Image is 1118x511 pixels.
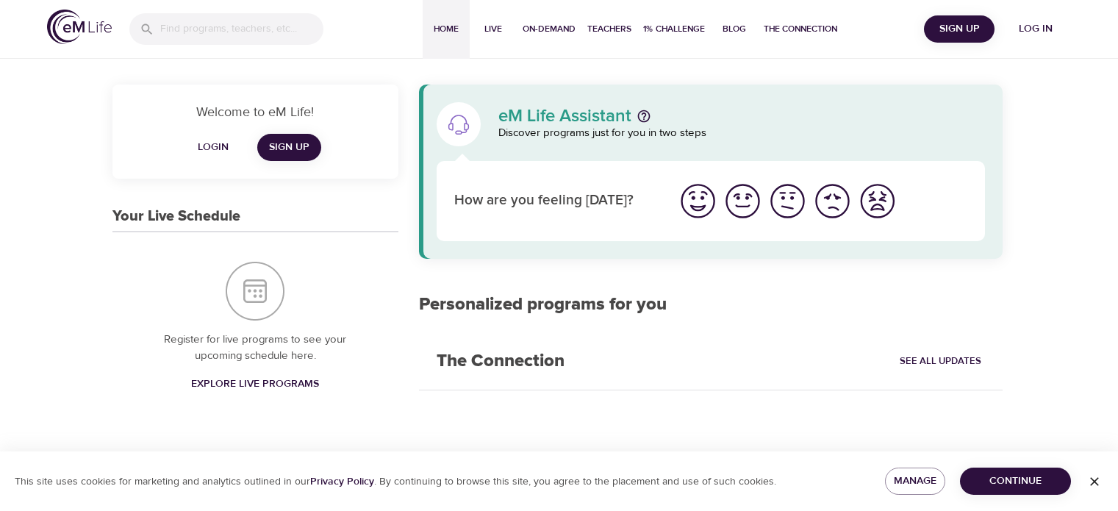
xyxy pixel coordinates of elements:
[972,472,1059,490] span: Continue
[924,15,995,43] button: Sign Up
[676,179,720,224] button: I'm feeling great
[130,102,381,122] p: Welcome to eM Life!
[717,21,752,37] span: Blog
[1006,20,1065,38] span: Log in
[191,375,319,393] span: Explore Live Programs
[257,134,321,161] a: Sign Up
[678,181,718,221] img: great
[112,208,240,225] h3: Your Live Schedule
[429,21,464,37] span: Home
[930,20,989,38] span: Sign Up
[160,13,323,45] input: Find programs, teachers, etc...
[142,332,369,365] p: Register for live programs to see your upcoming schedule here.
[447,112,470,136] img: eM Life Assistant
[196,138,231,157] span: Login
[1000,15,1071,43] button: Log in
[723,181,763,221] img: good
[812,181,853,221] img: bad
[269,138,309,157] span: Sign Up
[476,21,511,37] span: Live
[587,21,631,37] span: Teachers
[765,179,810,224] button: I'm feeling ok
[47,10,112,44] img: logo
[643,21,705,37] span: 1% Challenge
[419,333,582,390] h2: The Connection
[960,468,1071,495] button: Continue
[857,181,897,221] img: worst
[897,472,934,490] span: Manage
[764,21,837,37] span: The Connection
[498,125,986,142] p: Discover programs just for you in two steps
[896,350,985,373] a: See All Updates
[885,468,946,495] button: Manage
[498,107,631,125] p: eM Life Assistant
[419,294,1003,315] h2: Personalized programs for you
[900,353,981,370] span: See All Updates
[720,179,765,224] button: I'm feeling good
[185,371,325,398] a: Explore Live Programs
[810,179,855,224] button: I'm feeling bad
[454,190,658,212] p: How are you feeling [DATE]?
[310,475,374,488] a: Privacy Policy
[855,179,900,224] button: I'm feeling worst
[226,262,284,321] img: Your Live Schedule
[767,181,808,221] img: ok
[523,21,576,37] span: On-Demand
[190,134,237,161] button: Login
